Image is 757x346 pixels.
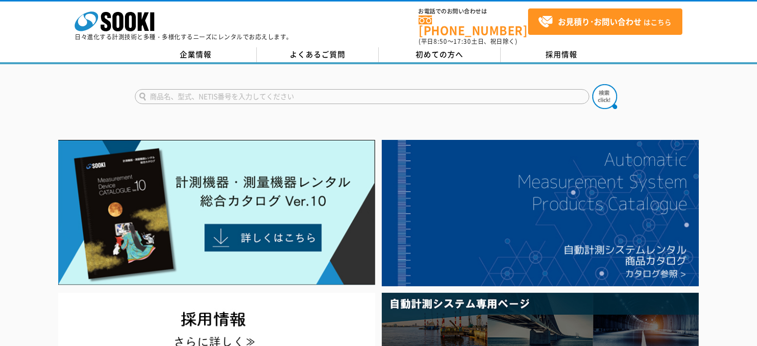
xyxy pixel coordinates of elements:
[538,14,671,29] span: はこちら
[58,140,375,285] img: Catalog Ver10
[453,37,471,46] span: 17:30
[75,34,293,40] p: 日々進化する計測技術と多種・多様化するニーズにレンタルでお応えします。
[419,37,517,46] span: (平日 ～ 土日、祝日除く)
[382,140,699,286] img: 自動計測システムカタログ
[501,47,623,62] a: 採用情報
[592,84,617,109] img: btn_search.png
[379,47,501,62] a: 初めての方へ
[419,15,528,36] a: [PHONE_NUMBER]
[528,8,682,35] a: お見積り･お問い合わせはこちら
[419,8,528,14] span: お電話でのお問い合わせは
[433,37,447,46] span: 8:50
[416,49,463,60] span: 初めての方へ
[135,89,589,104] input: 商品名、型式、NETIS番号を入力してください
[558,15,642,27] strong: お見積り･お問い合わせ
[135,47,257,62] a: 企業情報
[257,47,379,62] a: よくあるご質問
